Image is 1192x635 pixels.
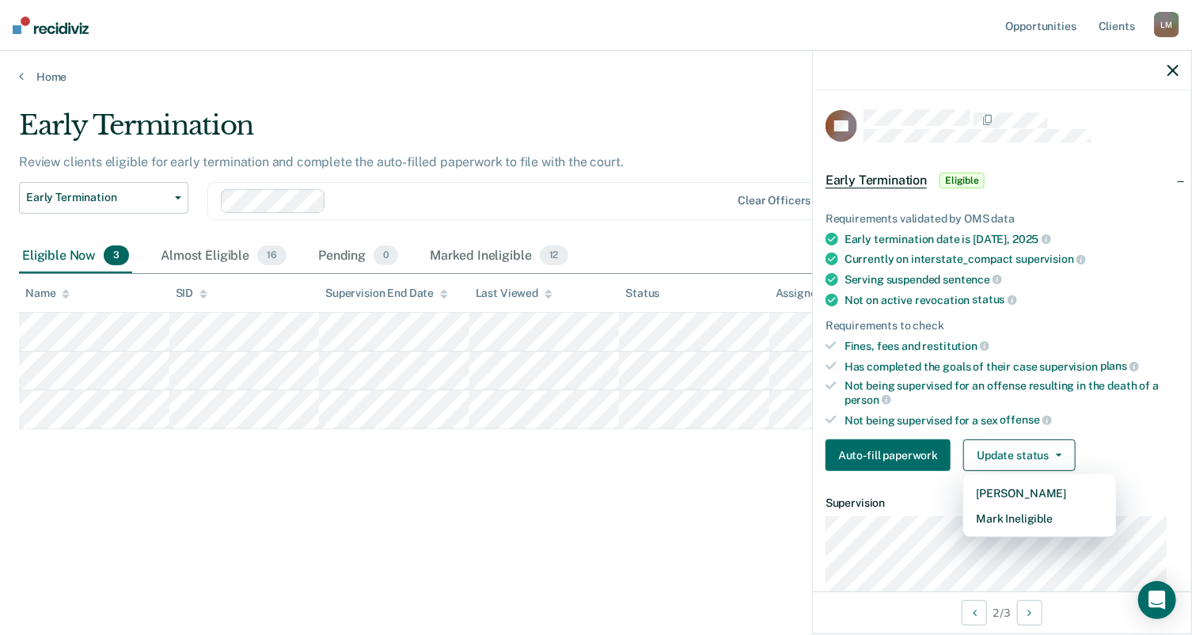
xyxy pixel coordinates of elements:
[19,239,132,274] div: Eligible Now
[1100,359,1139,372] span: plans
[476,287,552,300] div: Last Viewed
[1012,233,1050,245] span: 2025
[1000,413,1052,426] span: offense
[1016,253,1086,265] span: supervision
[845,394,891,406] span: person
[963,439,1075,471] button: Update status
[315,239,401,274] div: Pending
[19,154,624,169] p: Review clients eligible for early termination and complete the auto-filled paperwork to file with...
[1017,600,1042,625] button: Next Opportunity
[845,359,1179,374] div: Has completed the goals of their case supervision
[19,70,1173,84] a: Home
[826,439,951,471] button: Auto-fill paperwork
[826,319,1179,333] div: Requirements to check
[845,272,1179,287] div: Serving suspended
[1154,12,1179,37] div: L M
[845,339,1179,353] div: Fines, fees and
[13,17,89,34] img: Recidiviz
[158,239,290,274] div: Almost Eligible
[963,481,1116,506] button: [PERSON_NAME]
[963,506,1116,531] button: Mark Ineligible
[973,293,1017,306] span: status
[257,245,287,266] span: 16
[845,252,1179,266] div: Currently on interstate_compact
[1138,581,1176,619] div: Open Intercom Messenger
[845,232,1179,246] div: Early termination date is [DATE],
[813,155,1191,206] div: Early TerminationEligible
[427,239,571,274] div: Marked Ineligible
[826,173,927,188] span: Early Termination
[374,245,398,266] span: 0
[845,379,1179,406] div: Not being supervised for an offense resulting in the death of a
[625,287,659,300] div: Status
[813,591,1191,633] div: 2 / 3
[845,413,1179,428] div: Not being supervised for a sex
[826,212,1179,226] div: Requirements validated by OMS data
[26,191,169,204] span: Early Termination
[826,439,957,471] a: Navigate to form link
[738,194,810,207] div: Clear officers
[19,109,913,154] div: Early Termination
[176,287,208,300] div: SID
[540,245,568,266] span: 12
[943,273,1003,286] span: sentence
[325,287,448,300] div: Supervision End Date
[826,496,1179,510] dt: Supervision
[25,287,70,300] div: Name
[104,245,129,266] span: 3
[776,287,850,300] div: Assigned to
[845,293,1179,307] div: Not on active revocation
[962,600,987,625] button: Previous Opportunity
[940,173,985,188] span: Eligible
[923,340,989,352] span: restitution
